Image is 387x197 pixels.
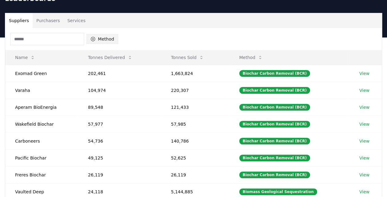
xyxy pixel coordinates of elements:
td: Aperam BioEnergia [5,99,78,116]
td: 140,786 [161,132,229,149]
div: Biochar Carbon Removal (BCR) [239,171,310,178]
td: Varaha [5,82,78,99]
div: Biomass Geological Sequestration [239,188,317,195]
button: Tonnes Sold [166,51,209,64]
a: View [359,172,369,178]
td: 26,119 [161,166,229,183]
td: 1,663,824 [161,65,229,82]
div: Biochar Carbon Removal (BCR) [239,87,310,94]
a: View [359,138,369,144]
div: Biochar Carbon Removal (BCR) [239,121,310,128]
td: 49,125 [78,149,161,166]
a: View [359,121,369,127]
td: 26,119 [78,166,161,183]
button: Method [234,51,268,64]
td: Pacific Biochar [5,149,78,166]
button: Suppliers [5,13,33,28]
td: Wakefield Biochar [5,116,78,132]
div: Biochar Carbon Removal (BCR) [239,70,310,77]
td: 121,433 [161,99,229,116]
td: Freres Biochar [5,166,78,183]
button: Method [87,34,118,44]
div: Biochar Carbon Removal (BCR) [239,138,310,144]
td: 104,974 [78,82,161,99]
div: Biochar Carbon Removal (BCR) [239,104,310,111]
td: 89,548 [78,99,161,116]
td: Exomad Green [5,65,78,82]
a: View [359,104,369,110]
a: View [359,87,369,93]
button: Services [64,13,89,28]
td: 54,736 [78,132,161,149]
button: Name [10,51,40,64]
td: 202,461 [78,65,161,82]
button: Tonnes Delivered [83,51,137,64]
td: 220,307 [161,82,229,99]
div: Biochar Carbon Removal (BCR) [239,155,310,161]
button: Purchasers [33,13,64,28]
a: View [359,189,369,195]
td: 52,625 [161,149,229,166]
td: 57,985 [161,116,229,132]
a: View [359,155,369,161]
td: 57,977 [78,116,161,132]
a: View [359,70,369,77]
td: Carboneers [5,132,78,149]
